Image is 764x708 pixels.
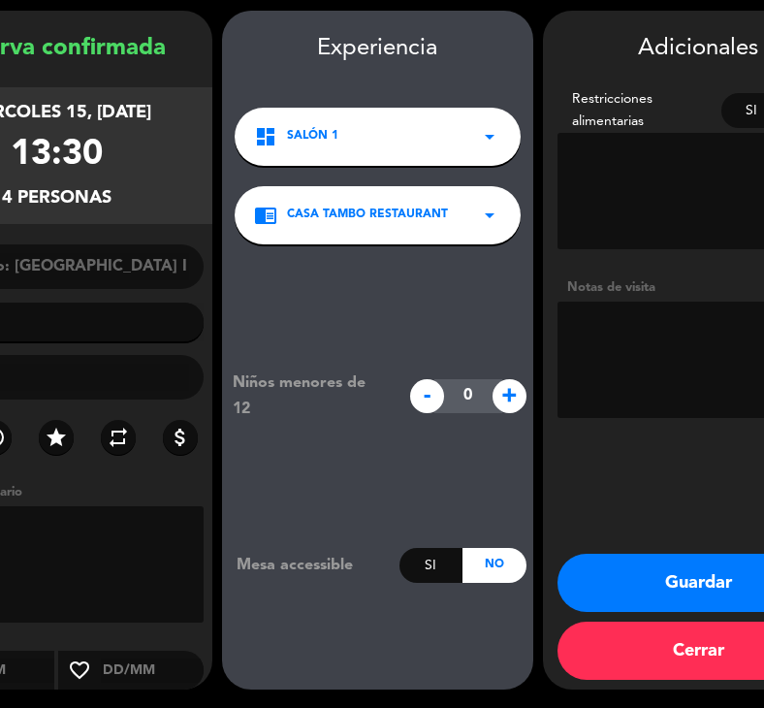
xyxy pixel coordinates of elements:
[222,30,533,68] div: Experiencia
[254,125,277,148] i: dashboard
[169,426,192,449] i: attach_money
[399,548,462,583] div: Si
[2,184,111,212] div: 4 personas
[222,553,399,578] div: Mesa accessible
[101,659,205,683] input: DD/MM
[287,206,448,225] span: Casa Tambo Restaurant
[557,88,722,133] div: Restricciones alimentarias
[478,125,501,148] i: arrow_drop_down
[45,426,68,449] i: star
[58,659,101,682] i: favorite_border
[493,379,526,413] span: +
[462,548,525,583] div: No
[287,127,338,146] span: Salón 1
[478,204,501,227] i: arrow_drop_down
[218,370,399,421] div: Niños menores de 12
[107,426,130,449] i: repeat
[410,379,444,413] span: -
[11,127,103,184] div: 13:30
[254,204,277,227] i: chrome_reader_mode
